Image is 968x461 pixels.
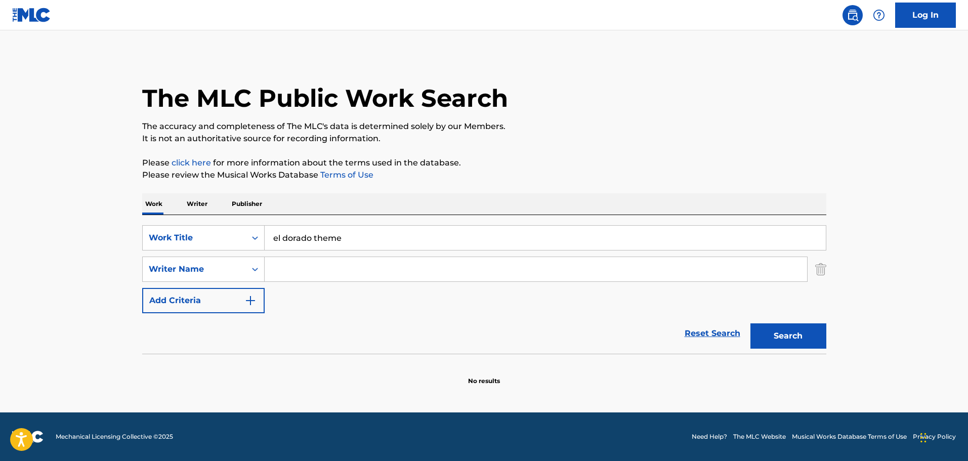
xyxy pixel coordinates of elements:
p: Please for more information about the terms used in the database. [142,157,826,169]
img: MLC Logo [12,8,51,22]
p: The accuracy and completeness of The MLC's data is determined solely by our Members. [142,120,826,133]
button: Search [750,323,826,349]
a: Public Search [843,5,863,25]
p: Work [142,193,165,215]
a: Reset Search [680,322,745,345]
button: Add Criteria [142,288,265,313]
p: No results [468,364,500,386]
a: Terms of Use [318,170,373,180]
a: Musical Works Database Terms of Use [792,432,907,441]
p: Writer [184,193,211,215]
div: Writer Name [149,263,240,275]
a: Privacy Policy [913,432,956,441]
img: help [873,9,885,21]
a: Need Help? [692,432,727,441]
a: click here [172,158,211,167]
div: Help [869,5,889,25]
p: It is not an authoritative source for recording information. [142,133,826,145]
h1: The MLC Public Work Search [142,83,508,113]
div: Work Title [149,232,240,244]
img: 9d2ae6d4665cec9f34b9.svg [244,295,257,307]
span: Mechanical Licensing Collective © 2025 [56,432,173,441]
div: Drag [920,423,927,453]
a: Log In [895,3,956,28]
img: logo [12,431,44,443]
form: Search Form [142,225,826,354]
iframe: Chat Widget [917,412,968,461]
p: Publisher [229,193,265,215]
img: Delete Criterion [815,257,826,282]
a: The MLC Website [733,432,786,441]
p: Please review the Musical Works Database [142,169,826,181]
img: search [847,9,859,21]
